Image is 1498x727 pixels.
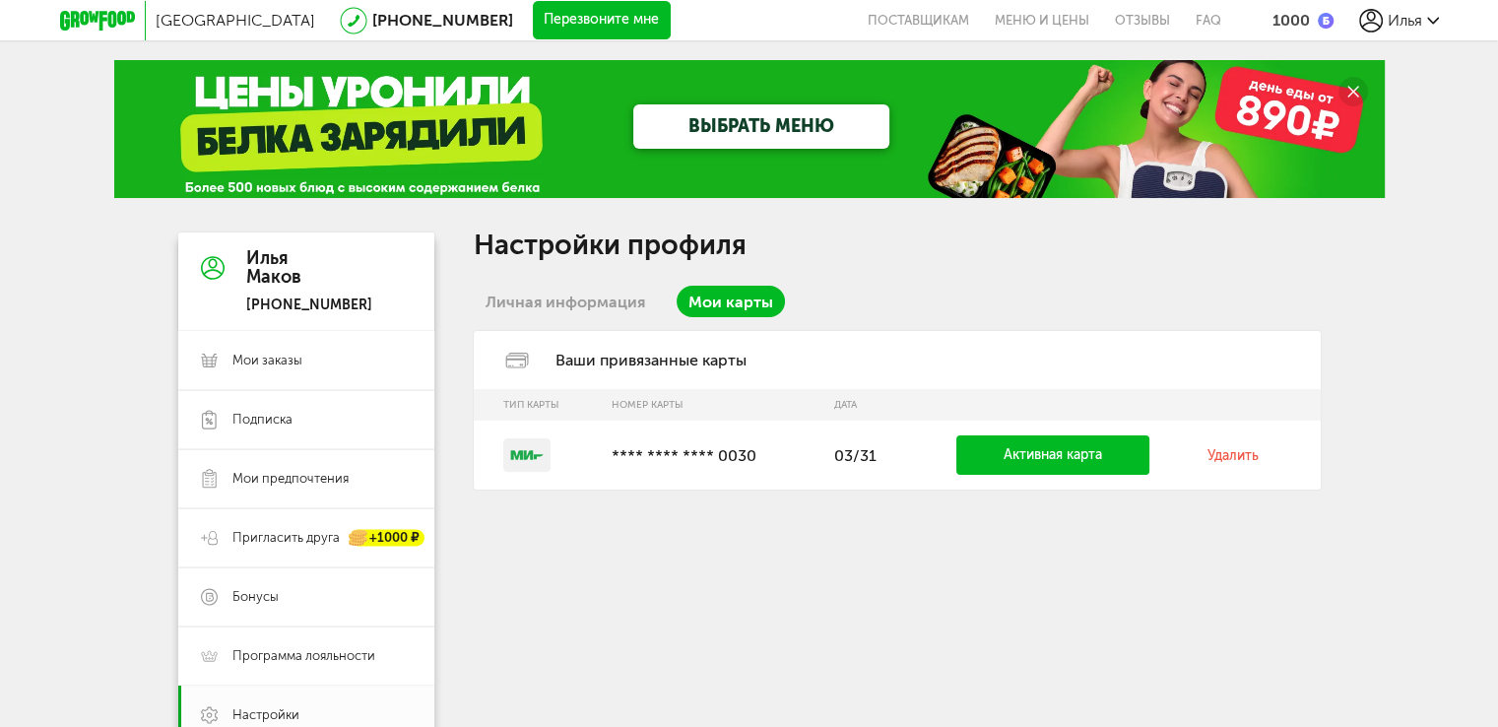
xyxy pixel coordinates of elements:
[1207,447,1259,464] a: Удалить
[178,390,434,449] a: Подписка
[232,352,302,369] span: Мои заказы
[474,331,1321,389] div: Ваши привязанные карты
[956,435,1149,475] a: Активная карта
[824,421,908,490] td: 03/31
[633,104,889,149] a: ВЫБРАТЬ МЕНЮ
[824,389,908,421] th: Дата
[156,11,315,30] span: [GEOGRAPHIC_DATA]
[474,286,657,317] a: Личная информация
[533,1,671,40] button: Перезвоните мне
[474,389,602,421] th: Тип карты
[232,529,340,547] span: Пригласить друга
[232,706,299,724] span: Настройки
[232,411,293,429] span: Подписка
[602,389,825,421] th: Номер карты
[232,588,279,606] span: Бонусы
[178,567,434,627] a: Бонусы
[178,449,434,508] a: Мои предпочтения
[350,530,424,547] div: +1000 ₽
[677,286,785,317] a: Мои карты
[178,331,434,390] a: Мои заказы
[232,470,349,488] span: Мои предпочтения
[246,297,372,314] div: [PHONE_NUMBER]
[1318,13,1334,29] img: bonus_b.cdccf46.png
[232,647,375,665] span: Программа лояльности
[474,232,1321,258] h1: Настройки профиля
[1272,11,1310,30] div: 1000
[178,627,434,686] a: Программа лояльности
[1388,11,1422,30] span: Илья
[372,11,513,30] a: [PHONE_NUMBER]
[246,249,372,289] div: Илья Маков
[178,508,434,567] a: Пригласить друга +1000 ₽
